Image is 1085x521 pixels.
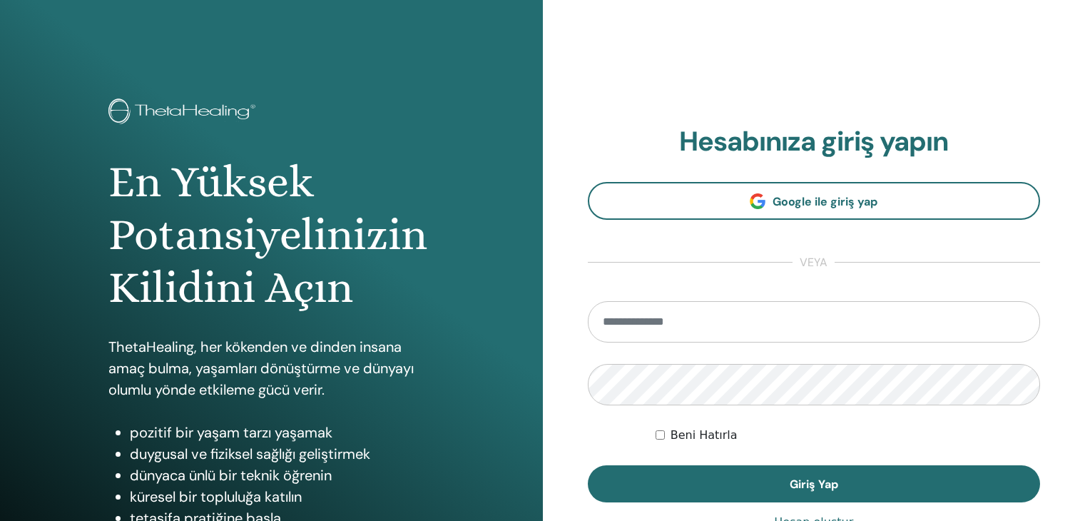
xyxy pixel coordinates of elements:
[108,336,434,400] p: ThetaHealing, her kökenden ve dinden insana amaç bulma, yaşamları dönüştürme ve dünyayı olumlu yö...
[671,427,738,444] label: Beni Hatırla
[656,427,1040,444] div: Keep me authenticated indefinitely or until I manually logout
[588,126,1041,158] h2: Hesabınıza giriş yapın
[108,156,434,315] h1: En Yüksek Potansiyelinizin Kilidini Açın
[793,254,835,271] span: veya
[130,443,434,465] li: duygusal ve fiziksel sağlığı geliştirmek
[130,422,434,443] li: pozitif bir yaşam tarzı yaşamak
[588,465,1041,502] button: Giriş Yap
[588,182,1041,220] a: Google ile giriş yap
[790,477,838,492] span: Giriş Yap
[130,465,434,486] li: dünyaca ünlü bir teknik öğrenin
[130,486,434,507] li: küresel bir topluluğa katılın
[773,194,877,209] span: Google ile giriş yap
